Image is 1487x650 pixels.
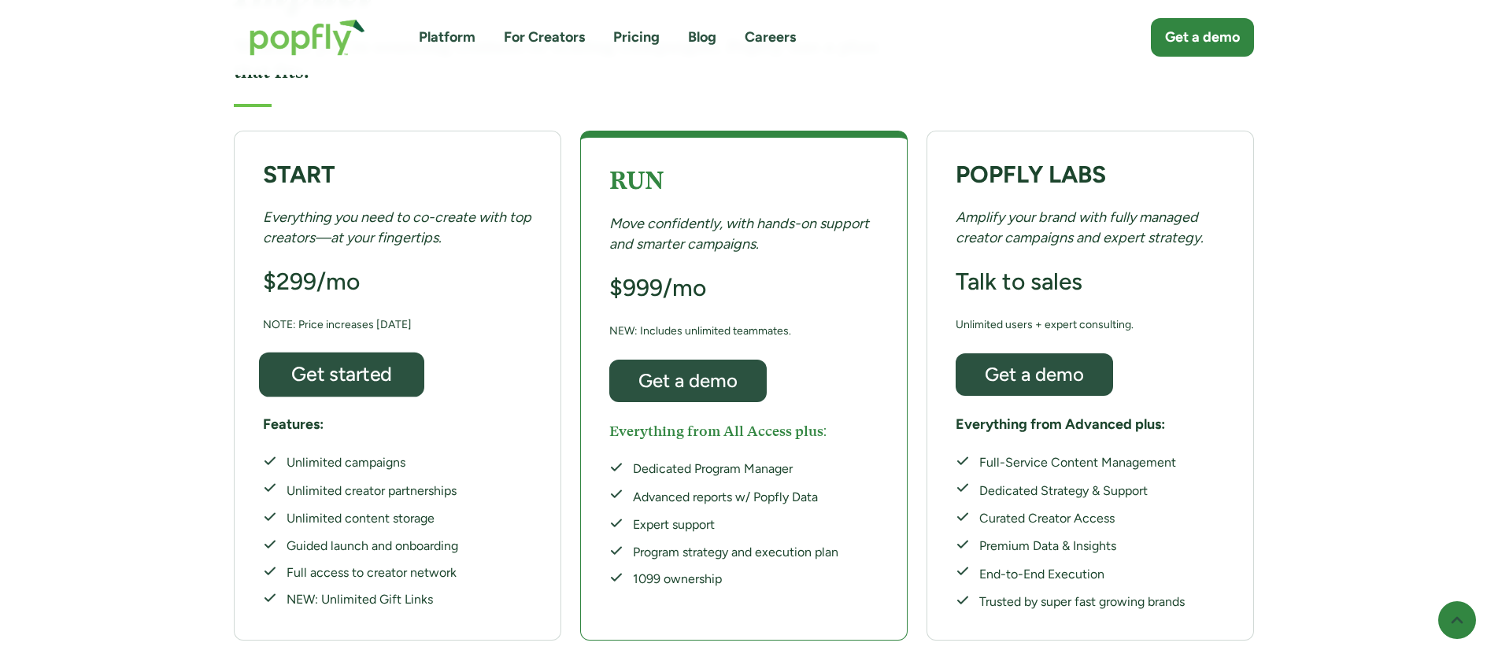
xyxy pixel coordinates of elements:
a: Get a demo [609,360,767,402]
div: Get a demo [1165,28,1240,47]
a: For Creators [504,28,585,47]
div: Unlimited users + expert consulting. [956,315,1134,334]
h5: Everything from All Access plus: [609,421,827,441]
a: Get a demo [956,353,1113,396]
div: NEW: Includes unlimited teammates. [609,321,791,341]
div: Get a demo [970,364,1099,384]
div: Unlimited content storage [287,510,458,527]
a: Pricing [613,28,660,47]
div: Unlimited creator partnerships [287,481,458,500]
a: Get a demo [1151,18,1254,57]
div: Full-Service Content Management [979,454,1185,471]
div: Guided launch and onboarding [287,537,458,555]
h5: Everything from Advanced plus: [956,415,1165,434]
div: Get a demo [623,371,753,390]
strong: START [263,160,335,189]
div: Premium Data & Insights [979,537,1185,555]
div: Expert support [633,516,838,534]
strong: POPFLY LABS [956,160,1106,189]
a: home [234,3,381,72]
h3: Talk to sales [956,267,1082,297]
strong: RUN [609,167,664,194]
div: Dedicated Strategy & Support [979,481,1185,500]
div: Unlimited campaigns [287,454,458,471]
h3: $299/mo [263,267,360,297]
div: Curated Creator Access [979,510,1185,527]
div: 1099 ownership [633,571,838,588]
a: Careers [745,28,796,47]
div: Program strategy and execution plan [633,544,838,561]
div: NEW: Unlimited Gift Links [287,591,458,608]
a: Blog [688,28,716,47]
em: Amplify your brand with fully managed creator campaigns and expert strategy. [956,209,1204,246]
div: Get started [273,364,409,385]
div: Full access to creator network [287,564,458,582]
a: Get started [259,353,424,397]
div: Advanced reports w/ Popfly Data [633,487,838,507]
div: Trusted by super fast growing brands [979,593,1185,611]
em: Everything you need to co-create with top creators—at your fingertips. [263,209,531,246]
h5: Features: [263,415,324,434]
div: End-to-End Execution [979,564,1185,584]
div: Dedicated Program Manager [633,460,838,478]
div: NOTE: Price increases [DATE] [263,315,412,334]
h3: $999/mo [609,273,706,303]
a: Platform [419,28,475,47]
em: Move confidently, with hands-on support and smarter campaigns. [609,215,869,252]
